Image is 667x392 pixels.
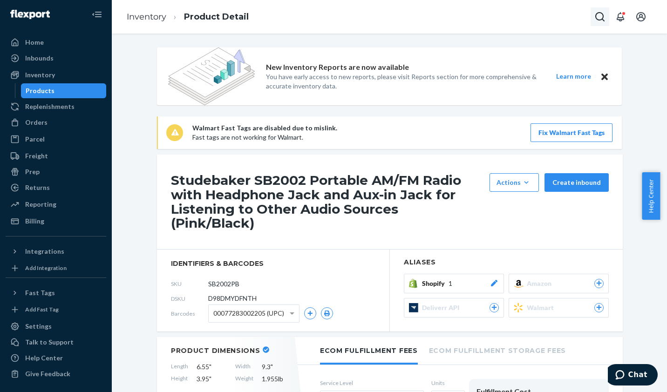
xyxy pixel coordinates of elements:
a: Products [21,83,107,98]
span: Barcodes [171,310,208,318]
h2: Aliases [404,259,609,266]
div: Replenishments [25,102,75,111]
span: 6.55 [197,362,227,372]
div: Inbounds [25,54,54,63]
button: Give Feedback [6,366,106,381]
a: Help Center [6,351,106,365]
div: Home [25,38,44,47]
div: Freight [25,151,48,161]
div: Returns [25,183,50,192]
a: Add Integration [6,263,106,274]
span: Deliverr API [422,303,463,312]
button: Close [599,71,611,82]
button: Open Search Box [591,7,609,26]
div: Integrations [25,247,64,256]
span: " [209,375,211,383]
button: Learn more [550,71,597,82]
button: Create inbound [544,173,609,192]
p: New Inventory Reports are now available [266,62,409,73]
a: Parcel [6,132,106,147]
a: Inventory [6,68,106,82]
a: Add Fast Tag [6,304,106,315]
label: Service Level [320,379,424,387]
button: Amazon [509,274,609,293]
button: Fast Tags [6,285,106,300]
button: Talk to Support [6,335,106,350]
div: Settings [25,322,52,331]
span: 00077283002205 (UPC) [213,305,284,321]
a: Orders [6,115,106,130]
button: Walmart [509,298,609,318]
a: Prep [6,164,106,179]
span: " [271,363,273,371]
button: Close Navigation [88,5,106,24]
div: Give Feedback [25,369,70,378]
span: Length [171,362,188,372]
button: Actions [490,173,539,192]
div: Reporting [25,200,56,209]
a: Home [6,35,106,50]
span: " [209,363,211,371]
div: Help Center [25,353,63,363]
a: Inbounds [6,51,106,66]
span: Walmart [527,303,558,312]
span: Amazon [527,279,555,288]
ol: breadcrumbs [119,3,256,31]
span: Height [171,374,188,384]
iframe: Opens a widget where you can chat to one of our agents [608,364,658,387]
span: SKU [171,280,208,288]
span: D98DMYDFNTH [208,294,257,303]
div: Parcel [25,135,45,144]
div: Add Integration [25,264,67,272]
div: Products [26,86,54,95]
a: Billing [6,214,106,229]
h1: Studebaker SB2002 Portable AM/FM Radio with Headphone Jack and Aux-in Jack for Listening to Other... [171,173,485,230]
button: Deliverr API [404,298,504,318]
a: Returns [6,180,106,195]
button: Shopify1 [404,274,504,293]
label: Units [431,379,462,387]
button: Help Center [642,172,660,220]
a: Reporting [6,197,106,212]
p: Walmart Fast Tags are disabled due to mislink. [192,123,337,133]
span: 1.955 lb [262,374,292,384]
a: Product Detail [184,12,249,22]
a: Freight [6,149,106,163]
a: Replenishments [6,99,106,114]
div: Prep [25,167,40,176]
div: Inventory [25,70,55,80]
span: Shopify [422,279,449,288]
a: Inventory [127,12,166,22]
span: 9.3 [262,362,292,372]
div: Orders [25,118,48,127]
span: Weight [235,374,253,384]
span: identifiers & barcodes [171,259,375,268]
div: Billing [25,216,44,226]
div: Add Fast Tag [25,305,59,313]
span: Width [235,362,253,372]
li: Ecom Fulfillment Storage Fees [429,337,566,363]
span: 1 [449,279,452,288]
a: Settings [6,319,106,334]
div: Talk to Support [25,338,74,347]
p: You have early access to new reports, please visit Reports section for more comprehensive & accur... [266,72,539,91]
span: DSKU [171,295,208,303]
button: Integrations [6,244,106,259]
span: 3.95 [197,374,227,384]
img: Flexport logo [10,10,50,19]
div: Fast Tags [25,288,55,297]
p: Fast tags are not working for Walmart. [192,133,337,142]
button: Open notifications [611,7,630,26]
div: Actions [497,178,532,187]
h2: Product Dimensions [171,346,260,355]
button: Open account menu [632,7,650,26]
li: Ecom Fulfillment Fees [320,337,418,365]
button: Fix Walmart Fast Tags [531,123,613,142]
img: new-reports-banner-icon.82668bd98b6a51aee86340f2a7b77ae3.png [168,47,255,105]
